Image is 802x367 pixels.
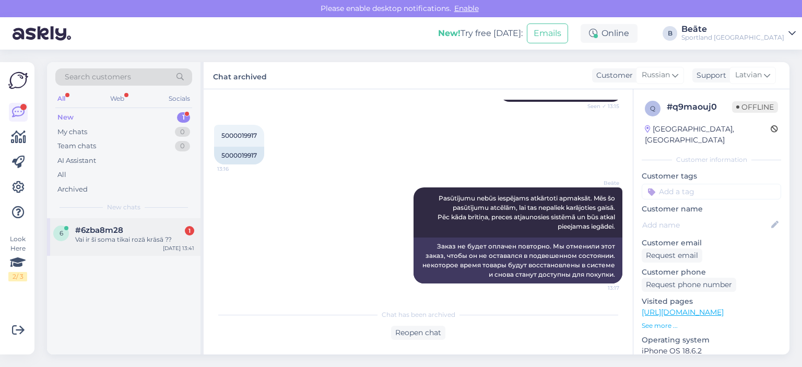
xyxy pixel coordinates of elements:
[642,248,702,263] div: Request email
[642,346,781,357] p: iPhone OS 18.6.2
[8,234,27,281] div: Look Here
[681,33,784,42] div: Sportland [GEOGRAPHIC_DATA]
[438,194,617,230] span: Pasūtījumu nebūs iespējams atkārtoti apmaksāt. Mēs šo pasūtījumu atcēlām, lai tas nepaliek karājo...
[57,112,74,123] div: New
[592,70,633,81] div: Customer
[663,26,677,41] div: B
[382,310,455,319] span: Chat has been archived
[57,170,66,180] div: All
[57,156,96,166] div: AI Assistant
[735,69,762,81] span: Latvian
[642,184,781,199] input: Add a tag
[642,307,724,317] a: [URL][DOMAIN_NAME]
[642,321,781,330] p: See more ...
[65,72,131,82] span: Search customers
[8,272,27,281] div: 2 / 3
[642,155,781,164] div: Customer information
[667,101,732,113] div: # q9maouj0
[642,219,769,231] input: Add name
[217,165,256,173] span: 13:16
[732,101,778,113] span: Offline
[642,171,781,182] p: Customer tags
[57,141,96,151] div: Team chats
[175,127,190,137] div: 0
[642,204,781,215] p: Customer name
[580,179,619,187] span: Beāte
[57,127,87,137] div: My chats
[580,102,619,110] span: Seen ✓ 13:15
[8,70,28,90] img: Askly Logo
[414,238,622,283] div: Заказ не будет оплачен повторно. Мы отменили этот заказ, чтобы он не оставался в подвешенном сост...
[55,92,67,105] div: All
[642,278,736,292] div: Request phone number
[177,112,190,123] div: 1
[642,335,781,346] p: Operating system
[60,229,63,237] span: 6
[391,326,445,340] div: Reopen chat
[650,104,655,112] span: q
[221,132,257,139] span: 5000019917
[185,226,194,235] div: 1
[527,23,568,43] button: Emails
[213,68,267,82] label: Chat archived
[75,226,123,235] span: #6zba8m28
[438,27,523,40] div: Try free [DATE]:
[167,92,192,105] div: Socials
[681,25,796,42] a: BeāteSportland [GEOGRAPHIC_DATA]
[107,203,140,212] span: New chats
[642,69,670,81] span: Russian
[645,124,771,146] div: [GEOGRAPHIC_DATA], [GEOGRAPHIC_DATA]
[580,284,619,292] span: 13:17
[451,4,482,13] span: Enable
[692,70,726,81] div: Support
[175,141,190,151] div: 0
[642,267,781,278] p: Customer phone
[438,28,461,38] b: New!
[163,244,194,252] div: [DATE] 13:41
[214,147,264,164] div: 5000019917
[108,92,126,105] div: Web
[642,238,781,248] p: Customer email
[581,24,638,43] div: Online
[75,235,194,244] div: Vai ir šī soma tikai rozā krāsā ??
[57,184,88,195] div: Archived
[642,296,781,307] p: Visited pages
[681,25,784,33] div: Beāte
